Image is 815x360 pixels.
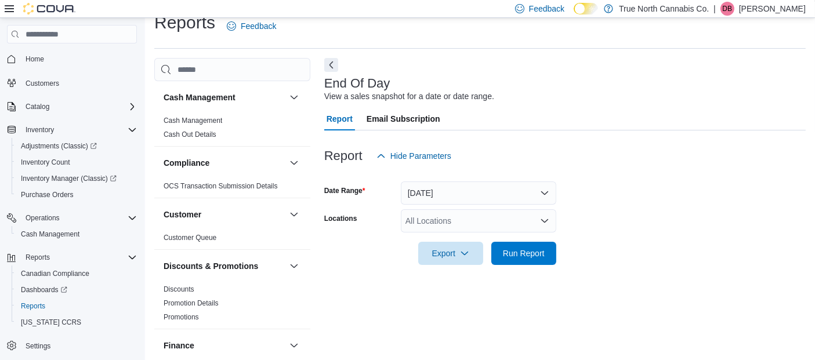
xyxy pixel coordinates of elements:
button: Catalog [2,99,142,115]
span: Home [21,52,137,66]
h3: Discounts & Promotions [164,260,258,272]
span: Cash Management [21,230,79,239]
label: Date Range [324,186,365,195]
span: [US_STATE] CCRS [21,318,81,327]
button: Canadian Compliance [12,266,142,282]
h1: Reports [154,11,215,34]
span: Dashboards [21,285,67,294]
button: Inventory [2,122,142,138]
div: Devin Bedard [720,2,734,16]
span: Washington CCRS [16,315,137,329]
a: Home [21,52,49,66]
button: Hide Parameters [372,144,456,168]
button: Operations [21,211,64,225]
span: Customers [21,75,137,90]
button: Catalog [21,100,54,114]
span: Customers [26,79,59,88]
a: Inventory Manager (Classic) [12,170,142,187]
button: Compliance [164,157,285,169]
span: Home [26,54,44,64]
span: Cash Out Details [164,130,216,139]
button: Reports [21,250,55,264]
button: Discounts & Promotions [164,260,285,272]
a: Feedback [222,14,281,38]
div: Cash Management [154,114,310,146]
span: Settings [21,339,137,353]
a: Dashboards [16,283,72,297]
a: Customer Queue [164,234,216,242]
span: Inventory Count [16,155,137,169]
div: Customer [154,231,310,249]
button: Compliance [287,156,301,170]
span: Export [425,242,476,265]
button: Cash Management [287,90,301,104]
a: Dashboards [12,282,142,298]
h3: Cash Management [164,92,236,103]
span: Report [327,107,353,130]
button: Reports [2,249,142,266]
span: OCS Transaction Submission Details [164,181,278,191]
span: Inventory Manager (Classic) [21,174,117,183]
button: Finance [287,339,301,352]
button: Customers [2,74,142,91]
a: Cash Management [16,227,84,241]
span: Inventory Count [21,158,70,167]
button: Operations [2,210,142,226]
img: Cova [23,3,75,14]
button: Cash Management [164,92,285,103]
span: Canadian Compliance [16,267,137,281]
span: Cash Management [164,116,222,125]
p: [PERSON_NAME] [739,2,806,16]
span: Operations [21,211,137,225]
button: Finance [164,340,285,351]
a: Cash Management [164,117,222,125]
span: Inventory [21,123,137,137]
p: True North Cannabis Co. [619,2,709,16]
a: Promotions [164,313,199,321]
button: Open list of options [540,216,549,226]
a: Settings [21,339,55,353]
h3: Report [324,149,363,163]
div: Compliance [154,179,310,198]
button: Settings [2,337,142,354]
span: Catalog [26,102,49,111]
h3: End Of Day [324,77,390,90]
span: Feedback [529,3,564,14]
span: Settings [26,341,50,351]
span: Inventory [26,125,54,134]
span: Reports [16,299,137,313]
span: Canadian Compliance [21,269,89,278]
span: Dashboards [16,283,137,297]
a: Inventory Count [16,155,75,169]
a: Cash Out Details [164,130,216,139]
button: Purchase Orders [12,187,142,203]
span: Catalog [21,100,137,114]
a: Inventory Manager (Classic) [16,172,121,186]
span: Reports [21,250,137,264]
div: Discounts & Promotions [154,282,310,329]
input: Dark Mode [574,3,598,15]
a: Adjustments (Classic) [12,138,142,154]
span: Customer Queue [164,233,216,242]
span: DB [723,2,733,16]
button: Inventory [21,123,59,137]
span: Feedback [241,20,276,32]
span: Inventory Manager (Classic) [16,172,137,186]
button: Cash Management [12,226,142,242]
span: Operations [26,213,60,223]
a: [US_STATE] CCRS [16,315,86,329]
a: Purchase Orders [16,188,78,202]
h3: Finance [164,340,194,351]
a: Reports [16,299,50,313]
span: Hide Parameters [390,150,451,162]
p: | [713,2,716,16]
button: Export [418,242,483,265]
span: Purchase Orders [21,190,74,199]
button: [US_STATE] CCRS [12,314,142,330]
a: OCS Transaction Submission Details [164,182,278,190]
div: View a sales snapshot for a date or date range. [324,90,494,103]
a: Customers [21,77,64,90]
span: Adjustments (Classic) [21,141,97,151]
button: Home [2,50,142,67]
